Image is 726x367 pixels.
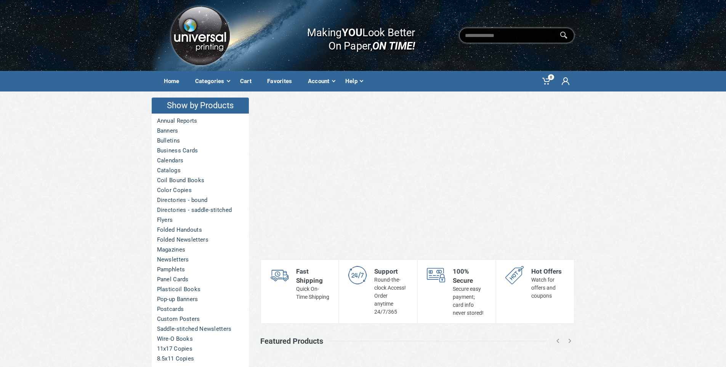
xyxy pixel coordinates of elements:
[152,136,249,146] a: Bulletins
[453,267,486,285] div: 100% Secure
[152,165,249,175] a: Catalogs
[152,245,249,255] a: Magazines
[152,146,249,155] a: Business Cards
[340,73,368,89] div: Help
[152,225,249,235] a: Folded Handouts
[190,73,235,89] div: Categories
[152,155,249,165] a: Calendars
[152,344,249,354] a: 11x17 Copies
[152,264,249,274] a: Pamphlets
[374,267,408,276] div: Support
[548,74,554,80] span: 0
[152,354,249,364] a: 8.5x11 Copies
[152,98,249,114] h4: Show by Products
[152,195,249,205] a: Directories - bound
[374,276,408,316] div: Round-the-clock Access! Order anytime 24/7/365
[270,266,288,284] img: shipping-s.png
[152,304,249,314] a: Postcards
[303,73,340,89] div: Account
[152,255,249,264] a: Newsletters
[152,284,249,294] a: Plasticoil Books
[262,71,303,91] a: Favorites
[262,73,303,89] div: Favorites
[152,175,249,185] a: Coil Bound Books
[152,274,249,284] a: Panel Cards
[152,294,249,304] a: Pop-up Banners
[152,215,249,225] a: Flyers
[296,267,330,285] div: Fast Shipping
[348,266,367,284] img: support-s.png
[152,334,249,344] a: Wire-O Books
[453,285,486,317] div: Secure easy payment; card info never stored!
[168,3,232,68] img: Logo.png
[152,185,249,195] a: Color Copies
[152,116,249,126] a: Annual Reports
[152,324,249,334] a: Saddle-stitched Newsletters
[159,73,190,89] div: Home
[372,39,415,52] i: ON TIME!
[531,276,565,300] div: Watch for offers and coupons
[260,337,323,346] h3: Featured Products
[235,71,262,91] a: Cart
[342,26,362,39] b: YOU
[296,285,330,301] div: Quick On-Time Shipping
[152,235,249,245] a: Folded Newsletters
[152,314,249,324] a: Custom Posters
[159,71,190,91] a: Home
[531,267,565,276] div: Hot Offers
[152,205,249,215] a: Directories - saddle-stitched
[152,126,249,136] a: Banners
[537,71,556,91] a: 0
[235,73,262,89] div: Cart
[292,18,415,53] div: Making Look Better On Paper,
